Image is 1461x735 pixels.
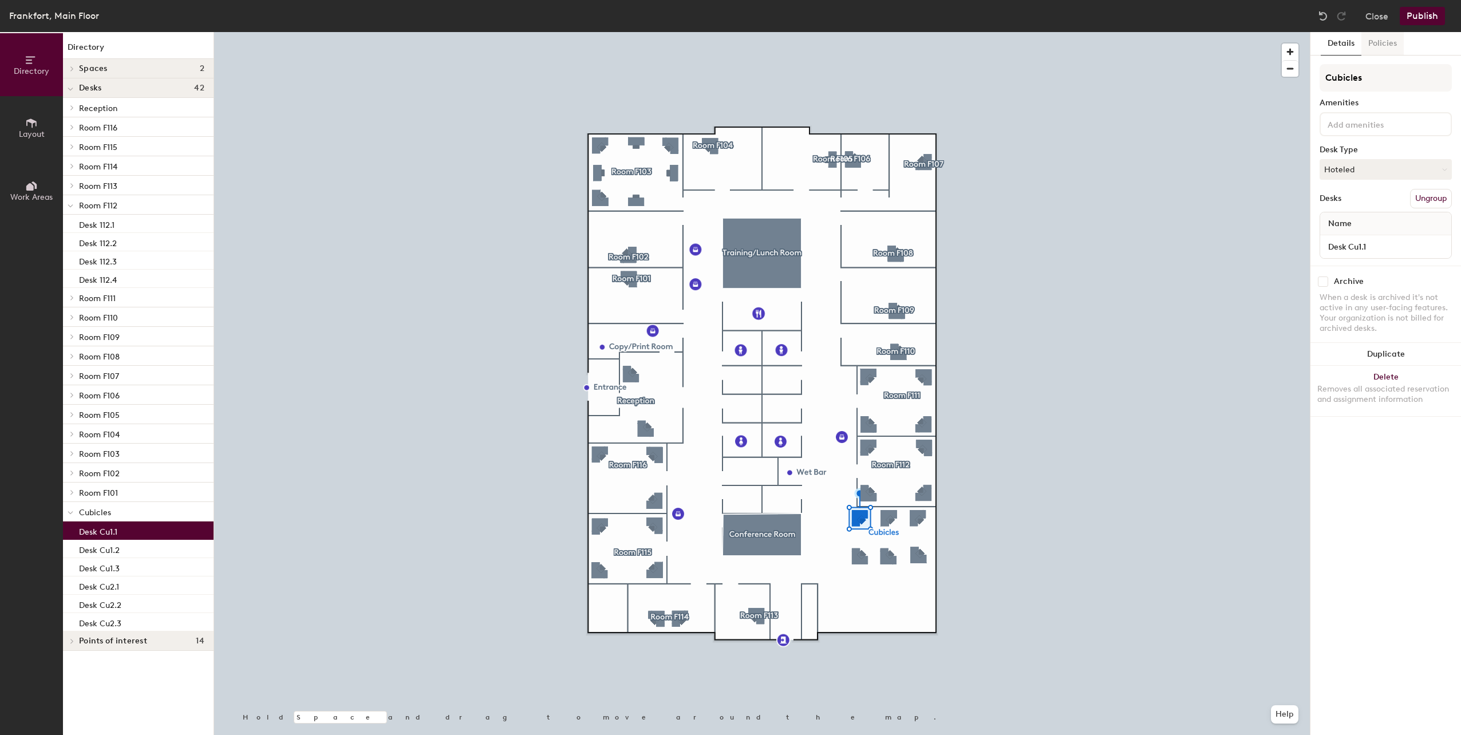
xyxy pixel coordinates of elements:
button: Close [1365,7,1388,25]
div: When a desk is archived it's not active in any user-facing features. Your organization is not bil... [1320,293,1452,334]
p: Desk Cu1.2 [79,542,120,555]
span: Points of interest [79,637,147,646]
span: Room F109 [79,333,120,342]
span: Desks [79,84,101,93]
span: Spaces [79,64,108,73]
span: Directory [14,66,49,76]
div: Frankfort, Main Floor [9,9,99,23]
div: Amenities [1320,98,1452,108]
span: Room F113 [79,181,117,191]
button: Policies [1361,32,1404,56]
span: Name [1322,214,1357,234]
img: Undo [1317,10,1329,22]
span: Reception [79,104,117,113]
button: DeleteRemoves all associated reservation and assignment information [1310,366,1461,416]
span: Layout [19,129,45,139]
button: Ungroup [1410,189,1452,208]
p: Desk 112.2 [79,235,117,248]
input: Add amenities [1325,117,1428,131]
p: Desk Cu1.1 [79,524,117,537]
span: 14 [196,637,204,646]
div: Archive [1334,277,1364,286]
button: Details [1321,32,1361,56]
span: Room F112 [79,201,117,211]
img: Redo [1336,10,1347,22]
span: Room F104 [79,430,120,440]
span: Room F116 [79,123,117,133]
input: Unnamed desk [1322,239,1449,255]
div: Removes all associated reservation and assignment information [1317,384,1454,405]
p: Desk Cu2.1 [79,579,119,592]
span: 42 [194,84,204,93]
p: Desk Cu2.3 [79,615,121,629]
h1: Directory [63,41,214,59]
button: Help [1271,705,1298,724]
span: Room F103 [79,449,120,459]
p: Desk 112.4 [79,272,117,285]
span: Room F106 [79,391,120,401]
button: Publish [1400,7,1445,25]
span: Room F114 [79,162,117,172]
span: Work Areas [10,192,53,202]
span: Room F115 [79,143,117,152]
span: Room F110 [79,313,118,323]
span: Room F108 [79,352,120,362]
div: Desk Type [1320,145,1452,155]
span: 2 [200,64,204,73]
span: Cubicles [79,508,111,517]
span: Room F105 [79,410,120,420]
p: Desk Cu1.3 [79,560,120,574]
span: Room F102 [79,469,120,479]
span: Room F111 [79,294,116,303]
button: Duplicate [1310,343,1461,366]
p: Desk 112.3 [79,254,117,267]
span: Room F101 [79,488,118,498]
p: Desk 112.1 [79,217,114,230]
div: Desks [1320,194,1341,203]
p: Desk Cu2.2 [79,597,121,610]
span: Room F107 [79,372,119,381]
button: Hoteled [1320,159,1452,180]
